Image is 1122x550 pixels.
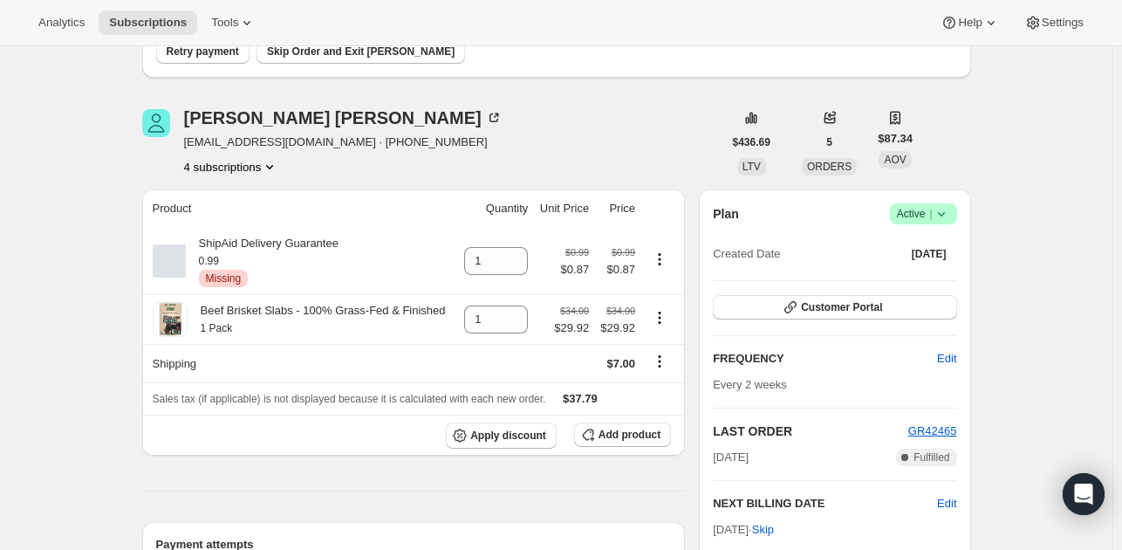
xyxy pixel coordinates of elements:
[913,450,949,464] span: Fulfilled
[38,16,85,30] span: Analytics
[211,16,238,30] span: Tools
[713,295,956,320] button: Customer Portal
[184,109,503,127] div: [PERSON_NAME] [PERSON_NAME]
[826,135,832,149] span: 5
[446,423,557,449] button: Apply discount
[563,392,598,405] span: $37.79
[561,261,590,278] span: $0.87
[927,345,967,373] button: Edit
[554,320,589,337] span: $29.92
[257,39,465,64] button: Skip Order and Exit [PERSON_NAME]
[142,109,170,137] span: Chris Uryevick
[565,247,589,258] small: $0.99
[109,16,187,30] span: Subscriptions
[901,242,957,266] button: [DATE]
[801,300,882,314] span: Customer Portal
[958,16,982,30] span: Help
[1014,10,1094,35] button: Settings
[807,161,852,173] span: ORDERS
[188,302,446,337] div: Beef Brisket Slabs - 100% Grass-Fed & Finished
[560,306,589,316] small: $34.00
[713,423,908,440] h2: LAST ORDER
[267,45,455,58] span: Skip Order and Exit [PERSON_NAME]
[184,158,279,175] button: Product actions
[574,423,671,447] button: Add product
[646,250,674,269] button: Product actions
[201,10,266,35] button: Tools
[1042,16,1084,30] span: Settings
[713,449,749,466] span: [DATE]
[606,306,635,316] small: $34.00
[912,247,947,261] span: [DATE]
[612,247,635,258] small: $0.99
[937,350,956,368] span: Edit
[533,189,594,228] th: Unit Price
[156,39,250,64] button: Retry payment
[742,161,761,173] span: LTV
[713,350,937,368] h2: FREQUENCY
[646,352,674,371] button: Shipping actions
[722,130,781,155] button: $436.69
[470,429,546,443] span: Apply discount
[457,189,533,228] th: Quantity
[937,495,956,512] button: Edit
[878,130,913,148] span: $87.34
[713,495,937,512] h2: NEXT BILLING DATE
[594,189,640,228] th: Price
[713,523,774,536] span: [DATE] ·
[167,45,239,58] span: Retry payment
[201,322,233,334] small: 1 Pack
[153,302,188,337] img: product img
[816,130,843,155] button: 5
[713,205,739,223] h2: Plan
[908,423,957,440] button: GR42465
[884,154,906,166] span: AOV
[99,10,197,35] button: Subscriptions
[599,428,660,442] span: Add product
[142,189,458,228] th: Product
[930,10,1009,35] button: Help
[599,261,635,278] span: $0.87
[897,205,950,223] span: Active
[28,10,95,35] button: Analytics
[142,344,458,382] th: Shipping
[733,135,770,149] span: $436.69
[153,393,546,405] span: Sales tax (if applicable) is not displayed because it is calculated with each new order.
[206,272,242,285] span: Missing
[752,521,774,539] span: Skip
[908,424,957,437] a: GR42465
[713,378,787,391] span: Every 2 weeks
[646,308,674,327] button: Product actions
[742,516,784,544] button: Skip
[184,134,503,151] span: [EMAIL_ADDRESS][DOMAIN_NAME] · [PHONE_NUMBER]
[186,235,339,287] div: ShipAid Delivery Guarantee
[1063,473,1105,515] div: Open Intercom Messenger
[606,357,635,370] span: $7.00
[713,245,780,263] span: Created Date
[929,207,932,221] span: |
[199,255,219,267] small: 0.99
[599,320,635,337] span: $29.92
